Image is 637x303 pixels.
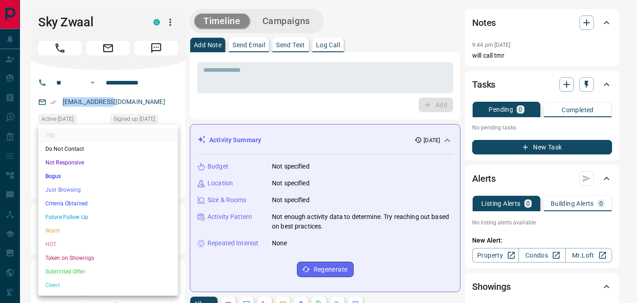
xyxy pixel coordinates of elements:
[38,238,178,251] li: HOT
[38,183,178,197] li: Just Browsing
[38,197,178,210] li: Criteria Obtained
[38,251,178,265] li: Taken on Showings
[38,156,178,169] li: Not Responsive
[38,210,178,224] li: Future Follow Up
[38,224,178,238] li: Warm
[38,265,178,278] li: Submitted Offer
[38,278,178,292] li: Client
[38,142,178,156] li: Do Not Contact
[38,169,178,183] li: Bogus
